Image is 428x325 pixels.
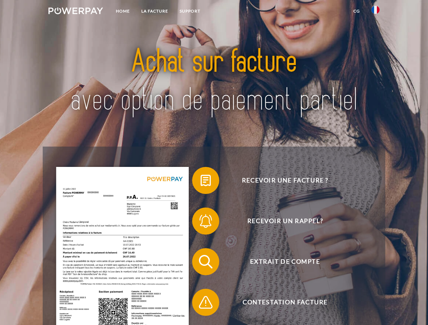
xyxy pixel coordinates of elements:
[202,248,368,275] span: Extrait de compte
[202,167,368,194] span: Recevoir une facture ?
[202,208,368,235] span: Recevoir un rappel?
[174,5,206,17] a: Support
[192,167,368,194] button: Recevoir une facture ?
[371,6,380,14] img: fr
[197,213,214,230] img: qb_bell.svg
[192,208,368,235] button: Recevoir un rappel?
[110,5,136,17] a: Home
[197,172,214,189] img: qb_bill.svg
[197,253,214,270] img: qb_search.svg
[202,289,368,316] span: Contestation Facture
[197,294,214,311] img: qb_warning.svg
[136,5,174,17] a: LA FACTURE
[348,5,366,17] a: CG
[192,248,368,275] button: Extrait de compte
[48,7,103,14] img: logo-powerpay-white.svg
[65,32,363,130] img: title-powerpay_fr.svg
[192,289,368,316] button: Contestation Facture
